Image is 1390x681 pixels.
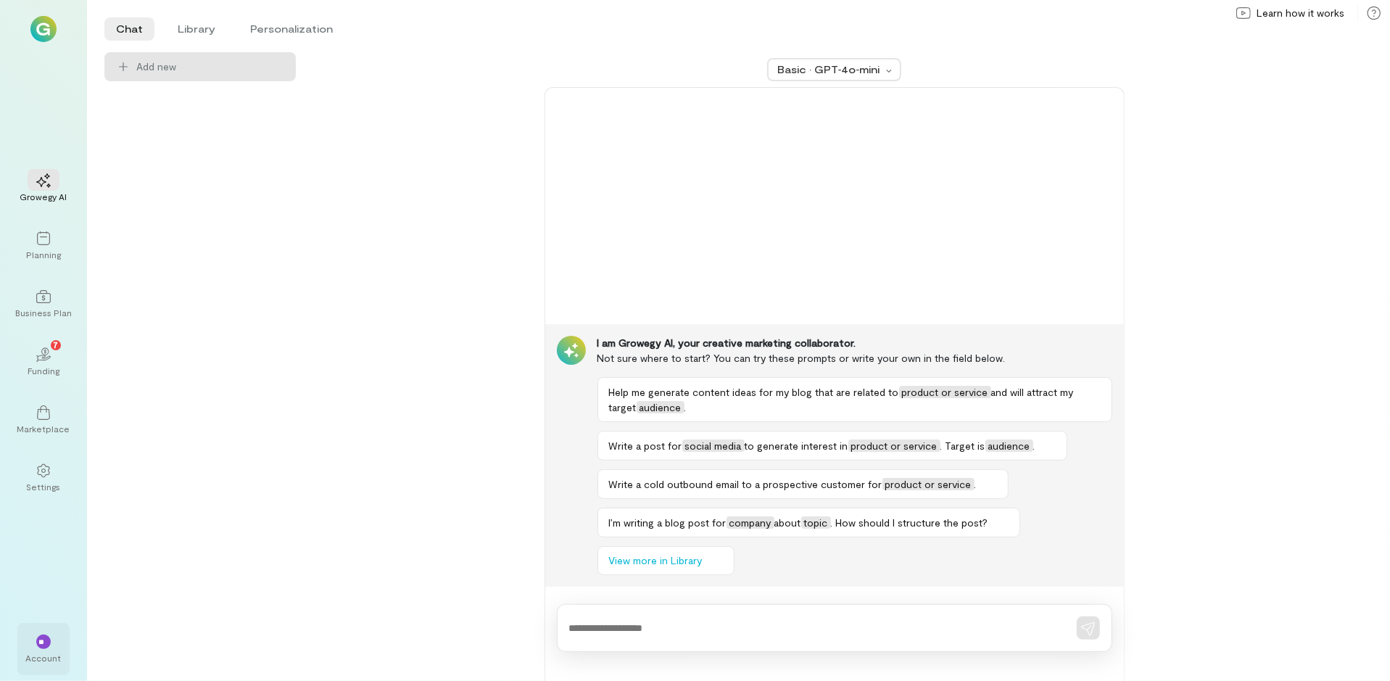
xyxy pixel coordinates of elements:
[774,516,801,529] span: about
[15,307,72,318] div: Business Plan
[17,423,70,434] div: Marketplace
[28,365,59,376] div: Funding
[831,516,988,529] span: . How should I structure the post?
[777,62,882,77] div: Basic · GPT‑4o‑mini
[1033,439,1035,452] span: .
[682,439,745,452] span: social media
[597,377,1112,422] button: Help me generate content ideas for my blog that are related toproduct or serviceand will attract ...
[985,439,1033,452] span: audience
[609,386,899,398] span: Help me generate content ideas for my blog that are related to
[609,516,727,529] span: I’m writing a blog post for
[745,439,848,452] span: to generate interest in
[1257,6,1344,20] span: Learn how it works
[17,336,70,388] a: Funding
[609,439,682,452] span: Write a post for
[684,401,687,413] span: .
[17,162,70,214] a: Growegy AI
[166,17,227,41] li: Library
[597,508,1020,537] button: I’m writing a blog post forcompanyabouttopic. How should I structure the post?
[17,452,70,504] a: Settings
[136,59,284,74] span: Add new
[882,478,975,490] span: product or service
[597,431,1067,461] button: Write a post forsocial mediato generate interest inproduct or service. Target isaudience.
[17,220,70,272] a: Planning
[940,439,985,452] span: . Target is
[609,478,882,490] span: Write a cold outbound email to a prospective customer for
[609,386,1074,413] span: and will attract my target
[27,481,61,492] div: Settings
[609,553,703,568] span: View more in Library
[801,516,831,529] span: topic
[637,401,684,413] span: audience
[20,191,67,202] div: Growegy AI
[597,469,1009,499] button: Write a cold outbound email to a prospective customer forproduct or service.
[597,546,735,575] button: View more in Library
[727,516,774,529] span: company
[17,394,70,446] a: Marketplace
[26,249,61,260] div: Planning
[597,336,1112,350] div: I am Growegy AI, your creative marketing collaborator.
[54,338,59,351] span: 7
[899,386,991,398] span: product or service
[597,350,1112,366] div: Not sure where to start? You can try these prompts or write your own in the field below.
[26,652,62,664] div: Account
[239,17,344,41] li: Personalization
[104,17,154,41] li: Chat
[848,439,940,452] span: product or service
[975,478,977,490] span: .
[17,278,70,330] a: Business Plan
